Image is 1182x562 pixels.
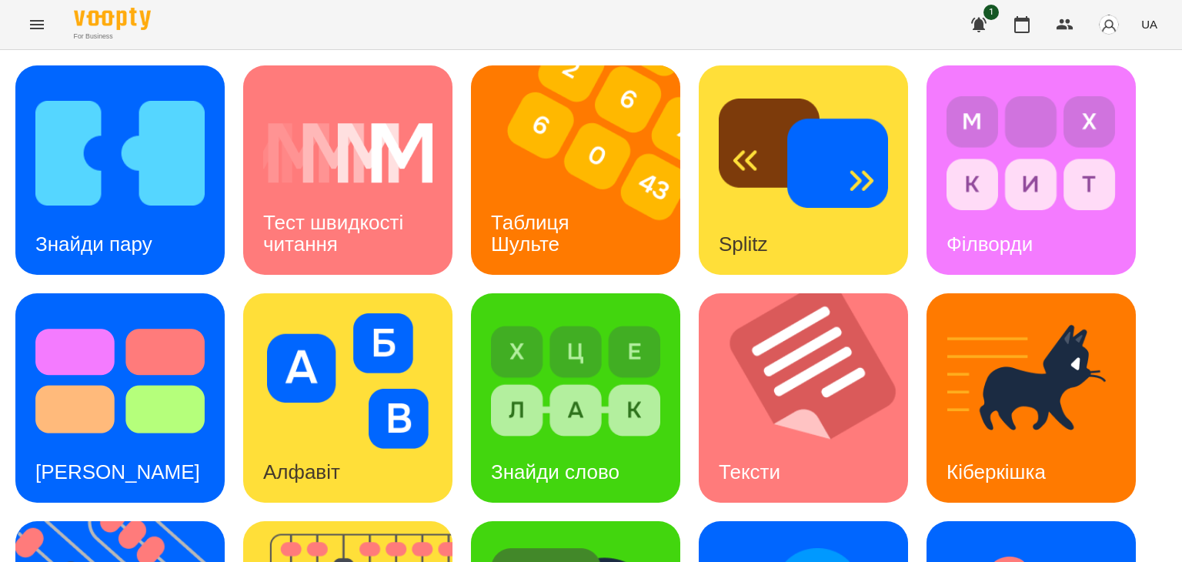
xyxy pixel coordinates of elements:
h3: Тест швидкості читання [263,211,409,255]
img: Філворди [947,85,1116,221]
h3: Знайди слово [491,460,619,483]
h3: Тексти [719,460,780,483]
img: Таблиця Шульте [471,65,700,275]
img: avatar_s.png [1098,14,1120,35]
a: АлфавітАлфавіт [243,293,452,503]
img: Тест Струпа [35,313,205,449]
a: Знайди словоЗнайди слово [471,293,680,503]
button: UA [1135,10,1164,38]
img: Тексти [699,293,927,503]
h3: Алфавіт [263,460,340,483]
a: Таблиця ШультеТаблиця Шульте [471,65,680,275]
h3: Філворди [947,232,1033,256]
h3: Кіберкішка [947,460,1046,483]
button: Menu [18,6,55,43]
a: ТекстиТексти [699,293,908,503]
img: Voopty Logo [74,8,151,30]
h3: Splitz [719,232,768,256]
h3: Знайди пару [35,232,152,256]
a: КіберкішкаКіберкішка [927,293,1136,503]
a: ФілвордиФілворди [927,65,1136,275]
a: Тест швидкості читанняТест швидкості читання [243,65,452,275]
img: Алфавіт [263,313,432,449]
img: Тест швидкості читання [263,85,432,221]
a: SplitzSplitz [699,65,908,275]
img: Splitz [719,85,888,221]
h3: Таблиця Шульте [491,211,575,255]
span: For Business [74,32,151,42]
a: Тест Струпа[PERSON_NAME] [15,293,225,503]
img: Кіберкішка [947,313,1116,449]
a: Знайди паруЗнайди пару [15,65,225,275]
img: Знайди слово [491,313,660,449]
h3: [PERSON_NAME] [35,460,200,483]
img: Знайди пару [35,85,205,221]
span: 1 [983,5,999,20]
span: UA [1141,16,1157,32]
